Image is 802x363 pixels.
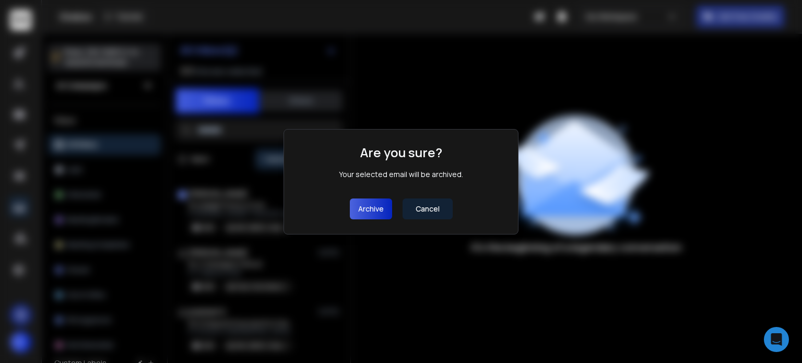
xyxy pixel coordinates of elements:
[360,144,442,161] h1: Are you sure?
[403,198,453,219] button: Cancel
[764,327,789,352] div: Open Intercom Messenger
[339,169,463,180] div: Your selected email will be archived.
[350,198,392,219] button: archive
[358,204,384,214] p: archive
